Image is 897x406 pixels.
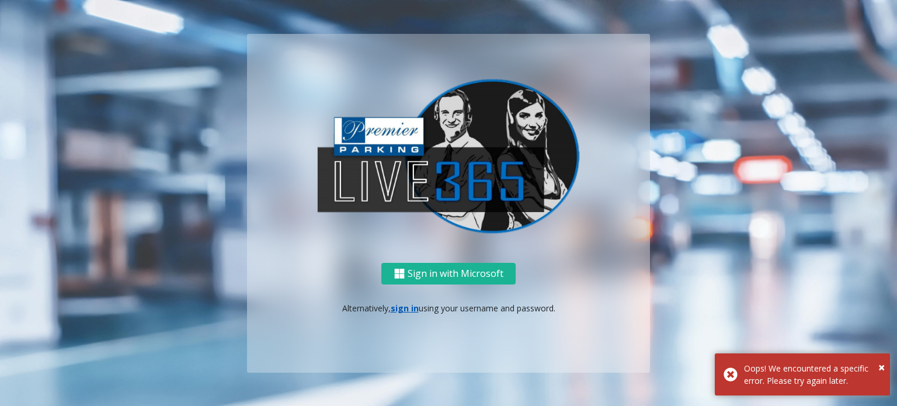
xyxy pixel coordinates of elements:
[381,263,516,284] button: Sign in with Microsoft
[391,303,419,314] a: sign in
[744,362,881,387] div: Oops! We encountered a specific error. Please try again later.
[878,359,885,375] span: ×
[259,302,638,314] p: Alternatively, using your username and password.
[878,359,885,376] button: Close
